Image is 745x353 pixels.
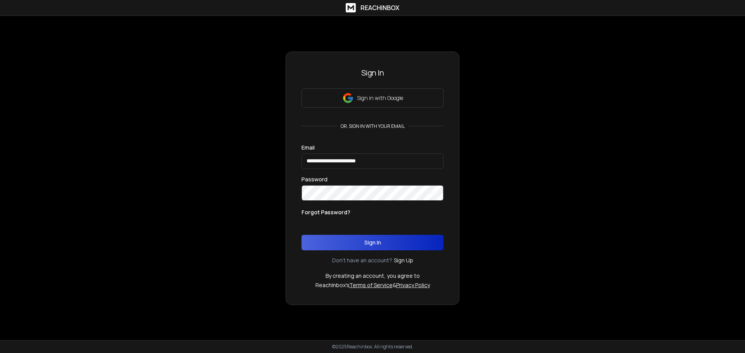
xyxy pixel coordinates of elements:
p: Don't have an account? [332,257,392,264]
p: © 2025 Reachinbox. All rights reserved. [332,344,413,350]
a: Sign Up [394,257,413,264]
label: Password [301,177,327,182]
a: Terms of Service [349,281,393,289]
p: Sign in with Google [357,94,403,102]
button: Sign In [301,235,444,250]
p: or, sign in with your email [338,123,408,129]
p: By creating an account, you agree to [326,272,420,280]
button: Sign in with Google [301,88,444,108]
label: Email [301,145,315,150]
h1: ReachInbox [360,3,399,12]
p: ReachInbox's & [315,281,430,289]
h3: Sign In [301,67,444,78]
a: ReachInbox [346,3,399,12]
a: Privacy Policy [396,281,430,289]
p: Forgot Password? [301,208,350,216]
